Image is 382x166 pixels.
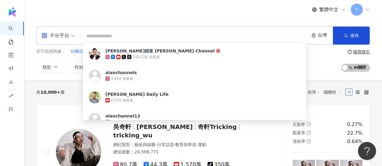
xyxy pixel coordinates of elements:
span: 性別 [75,65,83,70]
button: 豚骨拉麵 [88,48,106,55]
span: tricking_wu [113,132,152,139]
span: 奇軒Tricking [198,123,237,130]
span: [PERSON_NAME] [136,123,193,130]
button: 拉麵店 [70,48,84,55]
button: 互動率 [136,61,169,73]
span: 藝術與娛樂 [134,142,156,147]
span: 更多篩選 [271,64,288,69]
div: 搜尋指引 [353,49,370,54]
button: 追蹤數 [100,61,133,73]
span: 運動 [197,142,206,147]
span: · [174,142,175,147]
span: 豚骨拉麵 [88,49,105,55]
span: 教育與學習 [175,142,196,147]
span: · [156,142,157,147]
span: 關聯性 [324,87,342,97]
button: 精華液保濕 [110,48,132,55]
span: 合作費用預估 [215,65,241,70]
button: 更多篩選 [258,61,294,73]
div: 網紅類型 ： [113,142,258,148]
span: 繁體中文 [319,6,339,13]
span: 互動率 [293,122,305,127]
span: 護膚 抗老 [137,49,158,55]
span: question-circle [307,131,311,135]
button: 觀看率 [173,61,205,73]
button: 類型 [36,61,65,73]
div: 不分平台 [41,31,69,40]
span: 類型 [43,65,51,70]
div: 總追蹤數 ： 20,598,771 [113,149,258,155]
span: question-circle [307,139,311,143]
span: 您可能感興趣： [36,49,66,55]
img: logo icon [7,7,17,17]
button: 合作費用預估 [209,61,254,73]
span: environment [311,33,316,38]
button: 性別 [68,61,97,73]
span: 觀看率 [179,65,192,70]
div: 共 筆 [36,90,65,95]
span: · [196,142,197,147]
span: 漲粉率 [293,139,305,144]
span: 精華液保濕 [111,49,132,55]
span: appstore [41,33,47,39]
div: 0.27% [347,121,362,128]
span: 追蹤數 [107,65,119,70]
span: T [355,6,358,13]
div: 22.7% [347,130,362,136]
span: 吳奇軒 [113,123,131,130]
span: 互動率 [143,65,156,70]
a: search [8,22,21,45]
span: 10,000+ [40,90,60,95]
span: question-circle [307,122,311,126]
span: 搜尋 [350,33,359,38]
iframe: Help Scout Beacon - Open [358,142,376,160]
span: 觀看率 [293,130,305,135]
div: 台灣 [318,33,333,38]
div: 0.64% [347,138,362,145]
span: question-circle [348,50,352,54]
button: 搜尋 [333,27,370,45]
button: 護膚 抗老 [136,48,158,55]
span: rise [8,90,13,103]
span: 日常話題 [157,142,174,147]
span: 拉麵店 [71,49,83,55]
div: 排序： [308,87,345,97]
